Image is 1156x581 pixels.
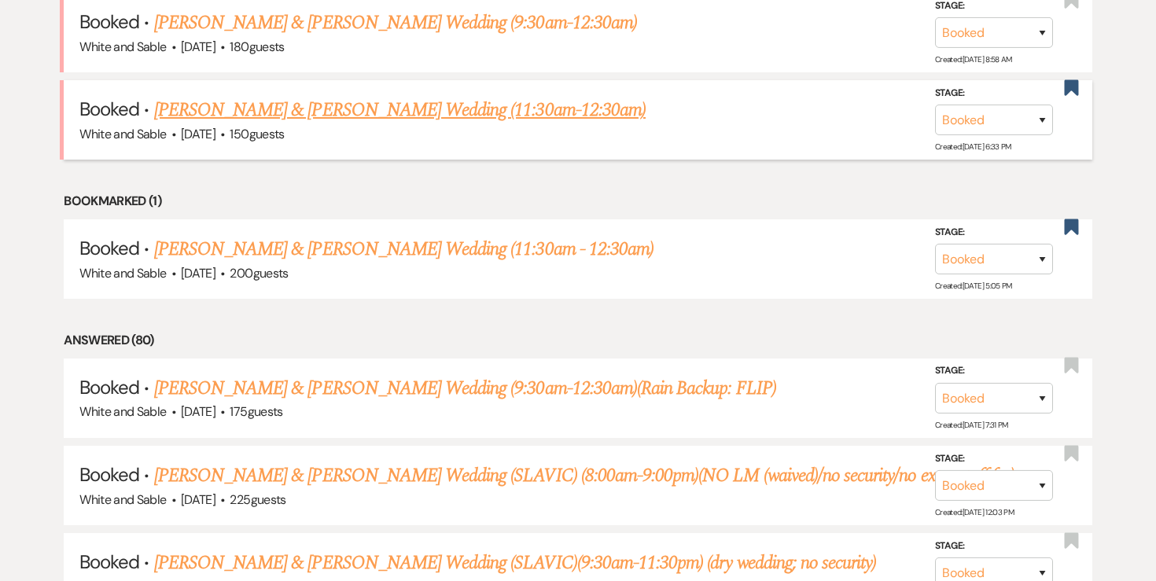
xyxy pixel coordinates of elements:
[935,281,1012,291] span: Created: [DATE] 5:05 PM
[935,142,1011,152] span: Created: [DATE] 6:33 PM
[79,126,166,142] span: White and Sable
[154,96,646,124] a: [PERSON_NAME] & [PERSON_NAME] Wedding (11:30am-12:30am)
[935,420,1008,430] span: Created: [DATE] 7:31 PM
[79,403,166,420] span: White and Sable
[154,374,776,403] a: [PERSON_NAME] & [PERSON_NAME] Wedding (9:30am-12:30am)(Rain Backup: FLIP)
[154,461,1014,490] a: [PERSON_NAME] & [PERSON_NAME] Wedding (SLAVIC) (8:00am-9:00pm)(NO LM (waived)/no security/no extr...
[935,450,1053,468] label: Stage:
[154,9,637,37] a: [PERSON_NAME] & [PERSON_NAME] Wedding (9:30am-12:30am)
[935,362,1053,380] label: Stage:
[935,507,1014,517] span: Created: [DATE] 12:03 PM
[181,491,215,508] span: [DATE]
[181,265,215,281] span: [DATE]
[79,9,139,34] span: Booked
[79,375,139,399] span: Booked
[230,491,285,508] span: 225 guests
[64,191,1092,211] li: Bookmarked (1)
[79,265,166,281] span: White and Sable
[230,39,284,55] span: 180 guests
[79,236,139,260] span: Booked
[154,235,653,263] a: [PERSON_NAME] & [PERSON_NAME] Wedding (11:30am - 12:30am)
[79,491,166,508] span: White and Sable
[230,126,284,142] span: 150 guests
[64,330,1092,351] li: Answered (80)
[79,462,139,487] span: Booked
[935,54,1012,64] span: Created: [DATE] 8:58 AM
[230,403,282,420] span: 175 guests
[79,97,139,121] span: Booked
[935,538,1053,555] label: Stage:
[181,126,215,142] span: [DATE]
[230,265,288,281] span: 200 guests
[935,85,1053,102] label: Stage:
[79,39,166,55] span: White and Sable
[935,224,1053,241] label: Stage:
[181,403,215,420] span: [DATE]
[79,550,139,574] span: Booked
[181,39,215,55] span: [DATE]
[154,549,877,577] a: [PERSON_NAME] & [PERSON_NAME] Wedding (SLAVIC)(9:30am-11:30pm) (dry wedding; no security)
